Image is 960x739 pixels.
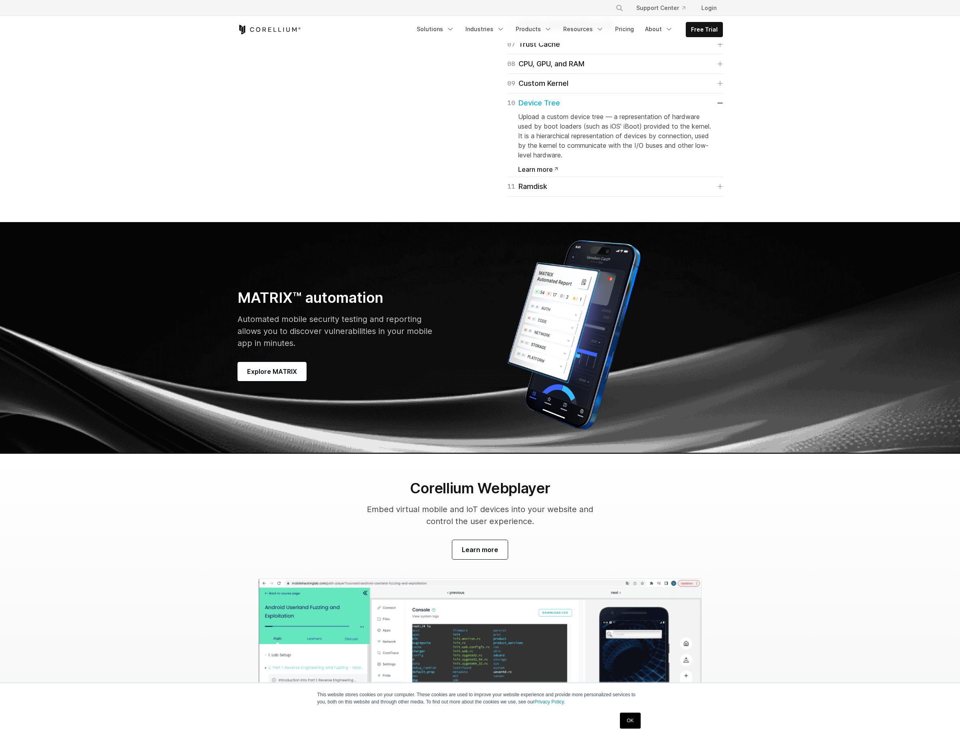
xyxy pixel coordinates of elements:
[363,479,598,497] h2: Corellium Webplayer
[518,113,711,159] span: Upload a custom device tree — a representation of hardware used by boot loaders (such as iOS' iBo...
[507,58,723,70] a: 08CPU, GPU, and RAM
[488,235,660,435] img: Corellium's virtual hardware platform; MATRIX Automated Report
[507,181,547,192] div: Ramdisk
[507,181,723,192] a: 11Ramdisk
[686,22,722,37] a: Free Trial
[507,39,723,50] a: 07Trust Cache
[511,22,557,36] a: Products
[238,25,301,34] a: Corellium Home
[507,97,723,109] a: 10Device Tree
[507,97,515,109] span: 10
[412,22,459,36] a: Solutions
[558,22,609,36] a: Resources
[606,1,723,15] div: Navigation Menu
[507,39,515,50] span: 07
[238,289,433,307] h3: MATRIX™ automation
[640,22,678,36] a: About
[507,97,560,109] div: Device Tree
[412,22,723,37] div: Navigation Menu
[507,58,584,70] div: CPU, GPU, and RAM
[507,181,515,192] span: 11
[507,58,515,70] span: 08
[507,78,723,89] a: 09Custom Kernel
[238,362,307,381] a: Explore MATRIX
[534,699,565,705] a: Privacy Policy.
[610,22,639,36] a: Pricing
[507,78,515,89] span: 09
[363,503,598,527] p: Embed virtual mobile and IoT devices into your website and control the user experience.
[507,78,568,89] div: Custom Kernel
[612,1,627,15] button: Search
[238,314,432,348] span: Automated mobile security testing and reporting allows you to discover vulnerabilities in your mo...
[462,545,498,554] span: Learn more
[518,166,558,173] a: Learn more
[317,691,643,705] p: This website stores cookies on your computer. These cookies are used to improve your website expe...
[452,540,508,559] a: Visit our blog
[247,367,297,376] span: Explore MATRIX
[620,713,640,729] a: OK
[507,39,560,50] div: Trust Cache
[695,1,723,15] a: Login
[630,1,692,15] a: Support Center
[461,22,509,36] a: Industries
